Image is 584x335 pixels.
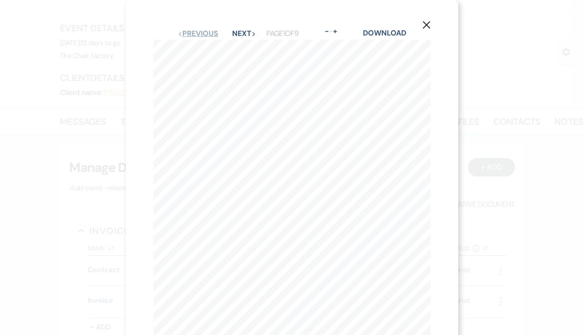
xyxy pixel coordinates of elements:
button: Next [232,30,256,37]
button: + [332,28,339,35]
p: Page 1 of 9 [266,28,298,40]
button: Previous [178,30,218,37]
a: Download [363,28,406,38]
button: - [323,28,330,35]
